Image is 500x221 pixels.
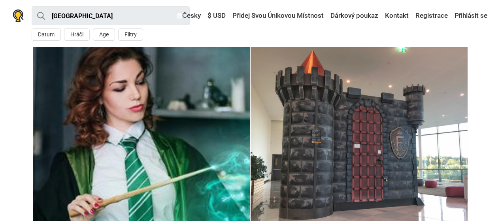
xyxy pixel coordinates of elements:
a: Kontakt [383,9,411,23]
a: Přihlásit se [453,9,488,23]
a: Česky [175,9,203,23]
input: try “London” [32,6,190,25]
button: Filtry [118,28,143,41]
img: Nowescape logo [13,9,24,22]
a: Registrace [413,9,450,23]
img: Česky [177,13,182,19]
button: Age [93,28,115,41]
button: Datum [32,28,61,41]
a: Dárkový poukaz [328,9,380,23]
button: Hráči [64,28,90,41]
a: $ USD [206,9,228,23]
a: Přidej Svou Únikovou Místnost [230,9,326,23]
